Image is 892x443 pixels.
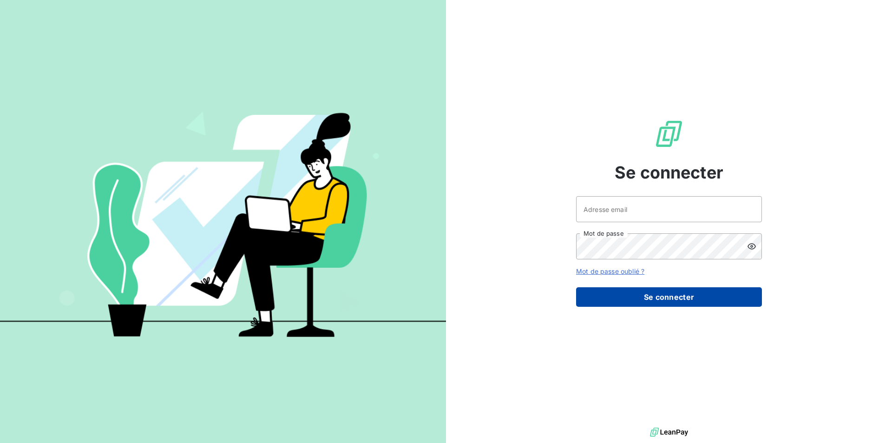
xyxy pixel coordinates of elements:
[576,196,762,222] input: placeholder
[615,160,723,185] span: Se connecter
[576,267,644,275] a: Mot de passe oublié ?
[650,425,688,439] img: logo
[654,119,684,149] img: Logo LeanPay
[576,287,762,307] button: Se connecter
